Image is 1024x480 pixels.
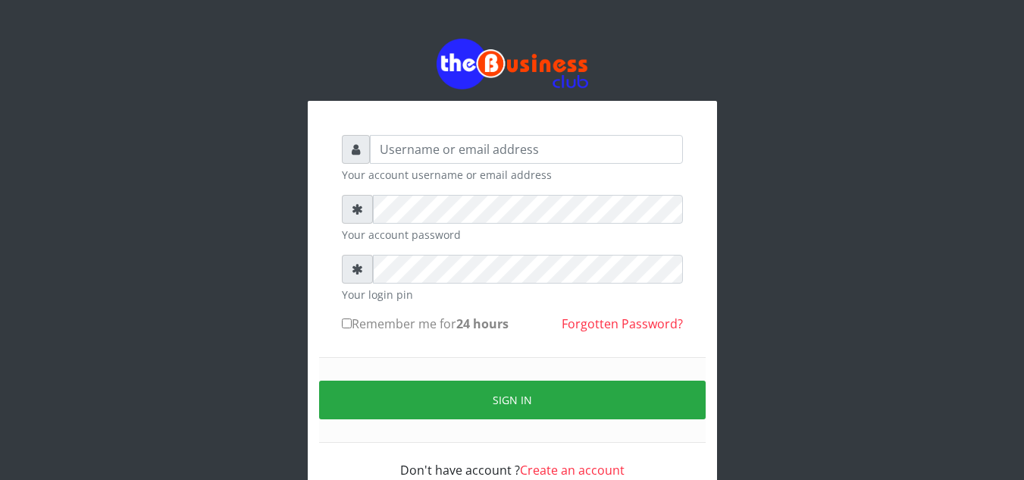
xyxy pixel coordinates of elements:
a: Create an account [520,462,625,478]
small: Your login pin [342,287,683,303]
a: Forgotten Password? [562,315,683,332]
small: Your account password [342,227,683,243]
input: Username or email address [370,135,683,164]
div: Don't have account ? [342,443,683,479]
button: Sign in [319,381,706,419]
input: Remember me for24 hours [342,318,352,328]
label: Remember me for [342,315,509,333]
b: 24 hours [456,315,509,332]
small: Your account username or email address [342,167,683,183]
